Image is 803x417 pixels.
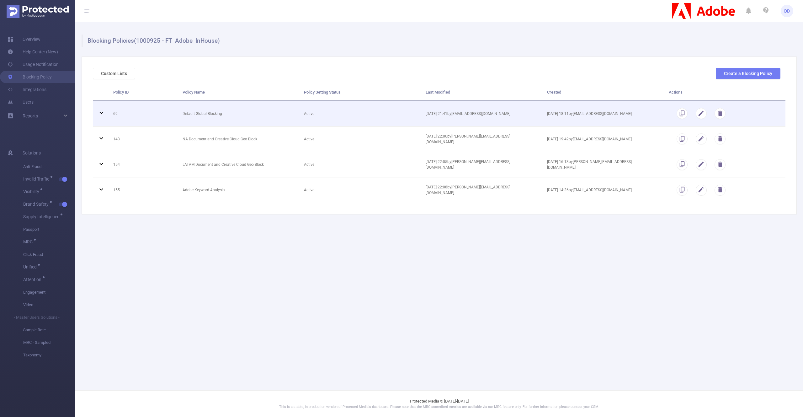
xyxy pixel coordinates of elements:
span: Passport [23,223,75,236]
span: Attention [23,277,44,282]
span: Created [547,90,561,95]
td: NA Document and Creative Cloud Geo Block [178,127,299,152]
span: [DATE] 18:11 by [EMAIL_ADDRESS][DOMAIN_NAME] [547,111,632,116]
span: [DATE] 19:42 by [EMAIL_ADDRESS][DOMAIN_NAME] [547,137,632,141]
span: [DATE] 22:05 by [PERSON_NAME][EMAIL_ADDRESS][DOMAIN_NAME] [426,160,510,170]
span: DD [784,5,790,17]
td: LATAM Document and Creative Cloud Geo Block [178,152,299,177]
span: Active [304,162,314,167]
span: MRC [23,240,35,244]
span: Invalid Traffic [23,177,51,181]
td: Default Global Blocking [178,101,299,127]
span: Brand Safety [23,202,51,206]
a: Overview [8,33,40,46]
span: Active [304,188,314,192]
a: Integrations [8,83,46,96]
span: Actions [669,90,683,95]
span: [DATE] 21:41 by [EMAIL_ADDRESS][DOMAIN_NAME] [426,111,510,116]
span: Engagement [23,286,75,299]
span: Policy ID [113,90,129,95]
span: Last Modified [426,90,450,95]
td: 143 [109,127,178,152]
span: Active [304,111,314,116]
span: Policy Name [183,90,205,95]
span: [DATE] 14:36 by [EMAIL_ADDRESS][DOMAIN_NAME] [547,188,632,192]
span: Anti-Fraud [23,160,75,173]
a: Users [8,96,34,108]
span: Active [304,137,314,141]
span: Policy Setting Status [304,90,341,95]
span: Visibility [23,189,41,194]
span: [DATE] 16:13 by [PERSON_NAME][EMAIL_ADDRESS][DOMAIN_NAME] [547,160,632,170]
p: This is a stable, in production version of Protected Media's dashboard. Please note that the MRC ... [91,404,787,410]
span: Supply Intelligence [23,214,61,219]
span: [DATE] 22:08 by [PERSON_NAME][EMAIL_ADDRESS][DOMAIN_NAME] [426,185,510,195]
span: Taxonomy [23,349,75,361]
span: Click Fraud [23,248,75,261]
td: Adobe Keyword Analysis [178,177,299,203]
button: Create a Blocking Policy [716,68,780,79]
img: Protected Media [7,5,69,18]
span: Sample Rate [23,324,75,336]
footer: Protected Media © [DATE]-[DATE] [75,390,803,417]
button: Custom Lists [93,68,135,79]
a: Reports [23,110,38,122]
a: Blocking Policy [8,71,52,83]
span: Video [23,299,75,311]
a: Usage Notification [8,58,59,71]
span: Unified [23,265,39,269]
a: Custom Lists [93,71,135,76]
span: MRC - Sampled [23,336,75,349]
span: Solutions [23,147,41,159]
span: [DATE] 22:06 by [PERSON_NAME][EMAIL_ADDRESS][DOMAIN_NAME] [426,134,510,144]
td: 155 [109,177,178,203]
h1: Blocking Policies (1000925 - FT_Adobe_InHouse) [82,35,791,47]
td: 154 [109,152,178,177]
a: Help Center (New) [8,46,58,58]
span: Reports [23,113,38,118]
td: 69 [109,101,178,127]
